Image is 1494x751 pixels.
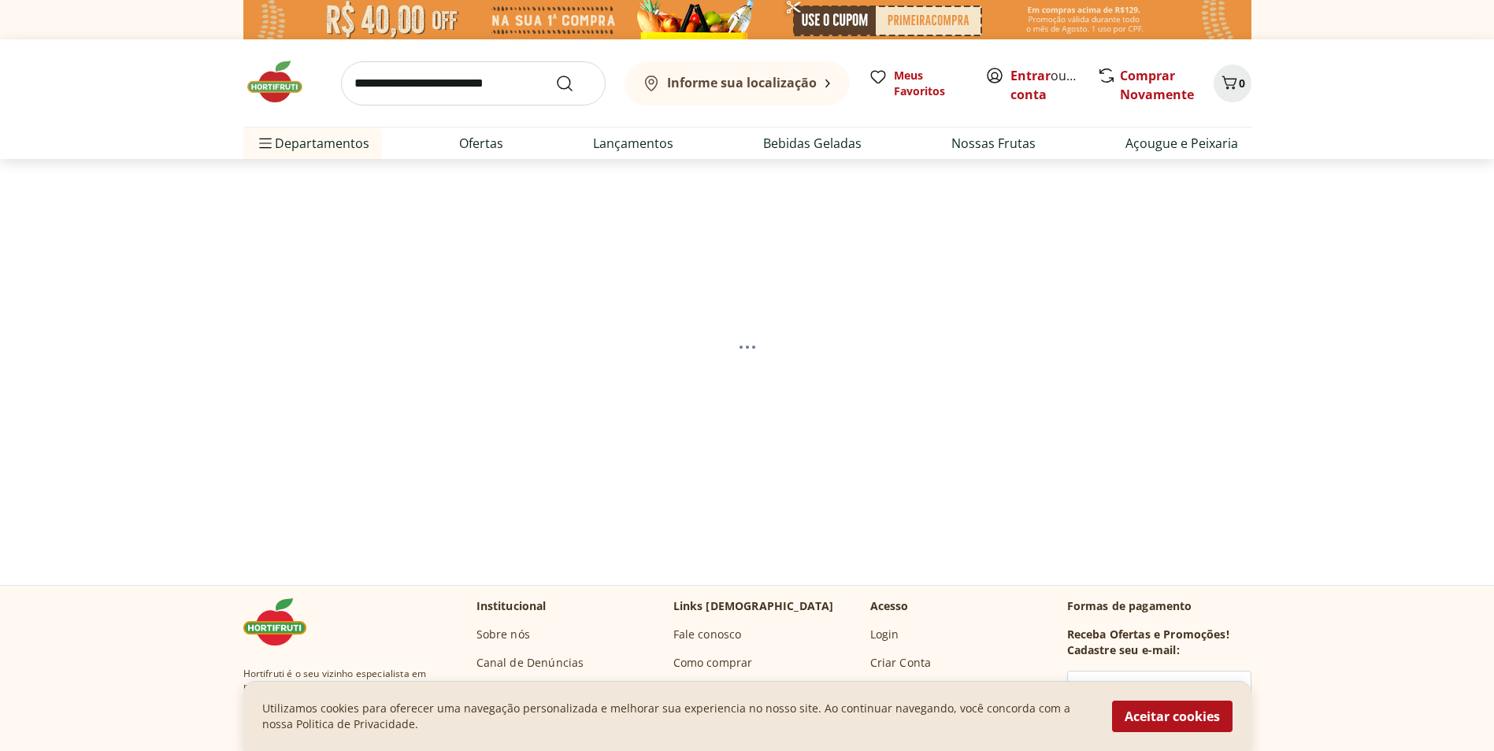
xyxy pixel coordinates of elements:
a: Comprar Novamente [1120,67,1194,103]
button: Informe sua localização [625,61,850,105]
a: Fale conosco [673,627,742,642]
a: Como comprar [673,655,753,671]
p: Institucional [476,598,547,614]
a: Entrar [1010,67,1051,84]
a: Sobre nós [476,627,530,642]
p: Links [DEMOGRAPHIC_DATA] [673,598,834,614]
button: Carrinho [1214,65,1251,102]
a: Meus Favoritos [869,68,966,99]
span: Departamentos [256,124,369,162]
p: Utilizamos cookies para oferecer uma navegação personalizada e melhorar sua experiencia no nosso ... [262,701,1093,732]
p: Acesso [870,598,909,614]
a: Lançamentos [593,134,673,153]
a: Canal de Denúncias [476,655,584,671]
input: search [341,61,606,105]
p: Formas de pagamento [1067,598,1251,614]
a: Nossas Frutas [951,134,1036,153]
a: Açougue e Peixaria [1125,134,1238,153]
a: Bebidas Geladas [763,134,862,153]
b: Informe sua localização [667,74,817,91]
img: Hortifruti [243,58,322,105]
h3: Cadastre seu e-mail: [1067,642,1180,658]
a: Criar Conta [870,655,932,671]
span: 0 [1239,76,1245,91]
span: Meus Favoritos [894,68,966,99]
button: Submit Search [555,74,593,93]
a: Ofertas [459,134,503,153]
h3: Receba Ofertas e Promoções! [1067,627,1229,642]
span: ou [1010,66,1081,104]
button: Aceitar cookies [1112,701,1233,732]
a: Criar conta [1010,67,1097,103]
img: Hortifruti [243,598,322,646]
a: Login [870,627,899,642]
button: Menu [256,124,275,162]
